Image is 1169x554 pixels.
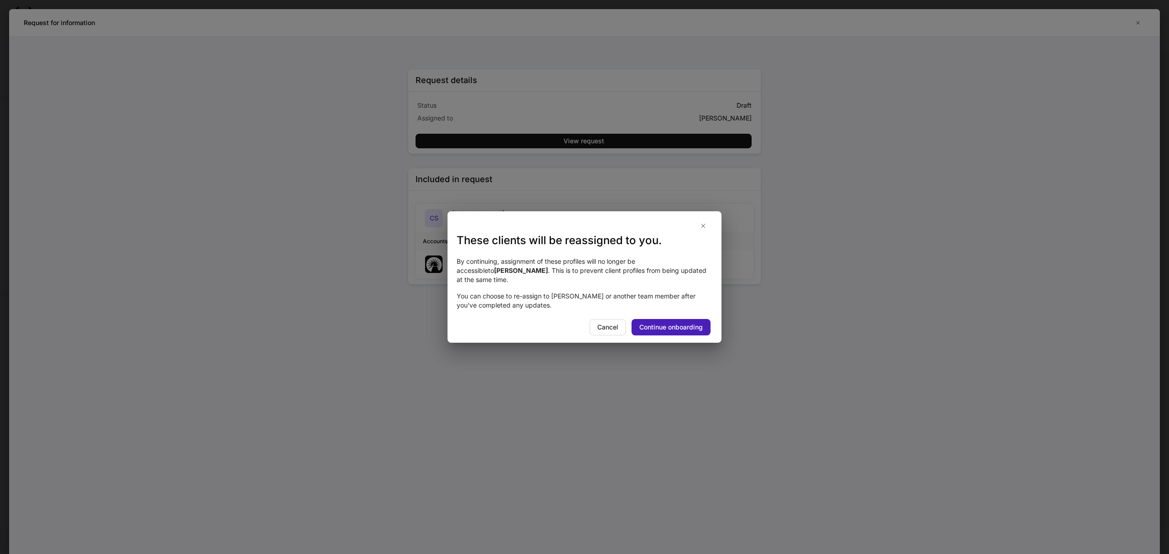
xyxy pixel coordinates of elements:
p: You can choose to re-assign to [PERSON_NAME] or another team member after you've completed any up... [457,292,712,310]
div: Cancel [597,323,618,332]
strong: [PERSON_NAME] [494,267,548,274]
h3: These clients will be reassigned to you. [457,233,712,248]
p: By continuing, assignment of these profiles will no longer be accessible to . This is to prevent ... [457,257,712,284]
div: Continue onboarding [639,323,703,332]
button: Cancel [590,319,626,335]
button: Continue onboarding [632,319,711,335]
